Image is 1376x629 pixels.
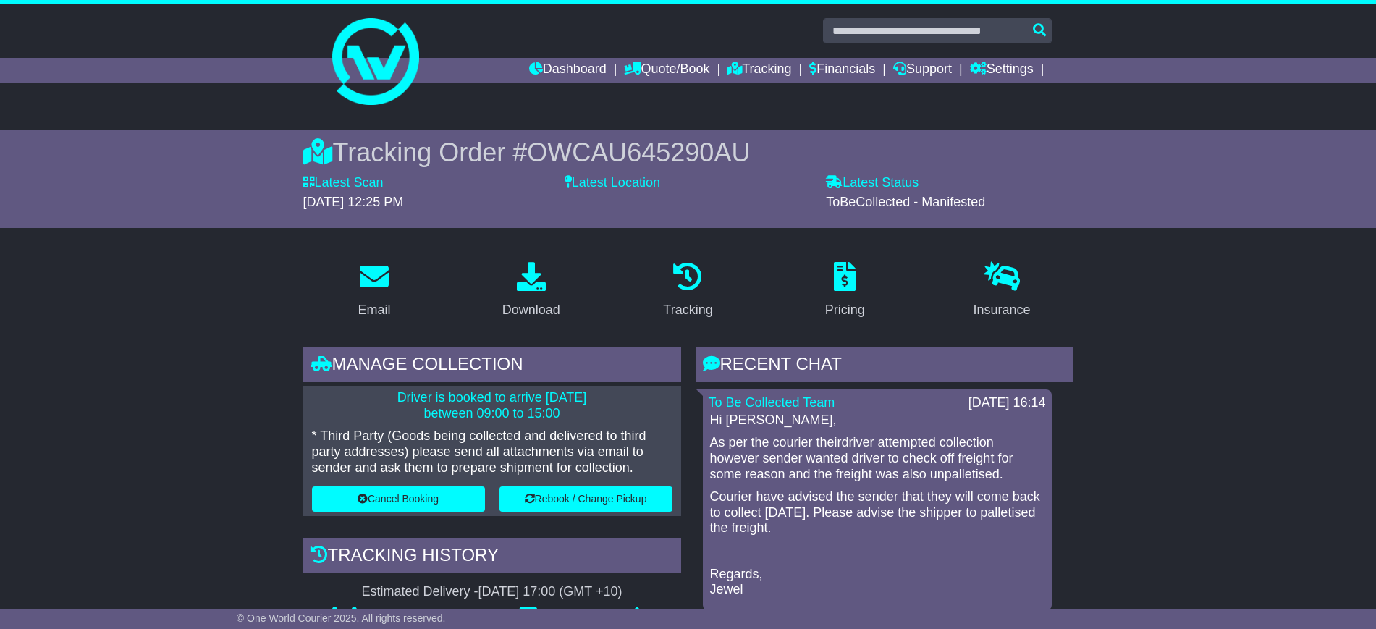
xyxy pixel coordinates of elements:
a: Email [348,257,400,325]
label: Latest Status [826,175,919,191]
div: Tracking [663,300,712,320]
a: Tracking [654,257,722,325]
div: Manage collection [303,347,681,386]
label: Latest Scan [303,175,384,191]
a: Tracking [727,58,791,83]
p: Regards, Jewel [710,567,1044,598]
div: [DATE] 16:14 [968,395,1046,411]
a: Pricing [816,257,874,325]
a: To Be Collected Team [709,395,835,410]
div: Pricing [825,300,865,320]
div: [DATE] 17:00 (GMT +10) [478,584,622,600]
a: Download [493,257,570,325]
p: * Third Party (Goods being collected and delivered to third party addresses) please send all atta... [312,429,672,476]
div: Estimated Delivery - [303,584,681,600]
div: Email [358,300,390,320]
div: Tracking Order # [303,137,1073,168]
span: © One World Courier 2025. All rights reserved. [237,612,446,624]
button: Rebook / Change Pickup [499,486,672,512]
a: Dashboard [529,58,607,83]
p: Courier have advised the sender that they will come back to collect [DATE]. Please advise the shi... [710,489,1044,536]
span: OWCAU645290AU [527,138,750,167]
a: Settings [970,58,1034,83]
div: Tracking history [303,538,681,577]
a: Quote/Book [624,58,709,83]
p: Driver is booked to arrive [DATE] between 09:00 to 15:00 [312,390,672,421]
div: RECENT CHAT [696,347,1073,386]
button: Cancel Booking [312,486,485,512]
a: Insurance [964,257,1040,325]
p: As per the courier theirdriver attempted collection however sender wanted driver to check off fre... [710,435,1044,482]
div: Insurance [974,300,1031,320]
span: [DATE] 12:25 PM [303,195,404,209]
label: Latest Location [565,175,660,191]
a: Financials [809,58,875,83]
p: Hi [PERSON_NAME], [710,413,1044,429]
a: Support [893,58,952,83]
div: Download [502,300,560,320]
span: ToBeCollected - Manifested [826,195,985,209]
